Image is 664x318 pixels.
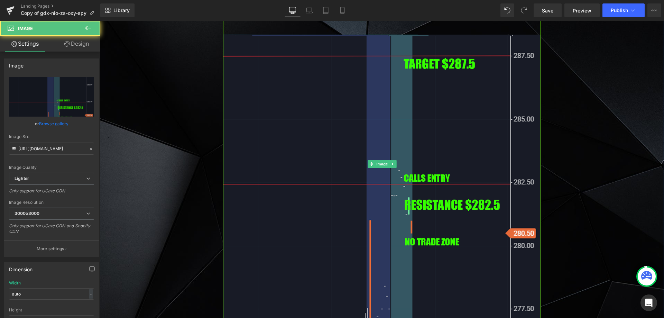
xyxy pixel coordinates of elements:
span: Save [542,7,553,14]
span: Image [275,139,289,147]
a: Landing Pages [21,3,100,9]
div: Height [9,308,94,312]
button: Redo [517,3,531,17]
div: Dimension [9,263,33,272]
div: Only support for UCare CDN and Shopify CDN [9,223,94,239]
div: Image Resolution [9,200,94,205]
div: Only support for UCare CDN [9,188,94,198]
a: Desktop [284,3,301,17]
div: Image Quality [9,165,94,170]
span: Preview [573,7,591,14]
b: Lighter [15,176,29,181]
a: New Library [100,3,135,17]
a: Laptop [301,3,317,17]
a: Design [52,36,102,52]
span: Copy of gdx-nio-zs-oxy-spy [21,10,86,16]
input: Link [9,143,94,155]
span: Image [18,26,33,31]
p: More settings [37,246,64,252]
div: Image Src [9,134,94,139]
div: - [89,289,93,299]
input: auto [9,288,94,300]
a: Mobile [334,3,351,17]
div: Open Intercom Messenger [640,294,657,311]
a: Tablet [317,3,334,17]
button: Undo [500,3,514,17]
button: Publish [602,3,645,17]
div: Width [9,281,21,285]
a: Preview [564,3,600,17]
div: or [9,120,94,127]
div: Image [9,59,24,69]
button: More [647,3,661,17]
button: More settings [4,240,99,257]
span: Library [113,7,130,13]
a: Browse gallery [39,118,68,130]
b: 3000x3000 [15,211,39,216]
a: Expand / Collapse [289,139,296,147]
span: Publish [611,8,628,13]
